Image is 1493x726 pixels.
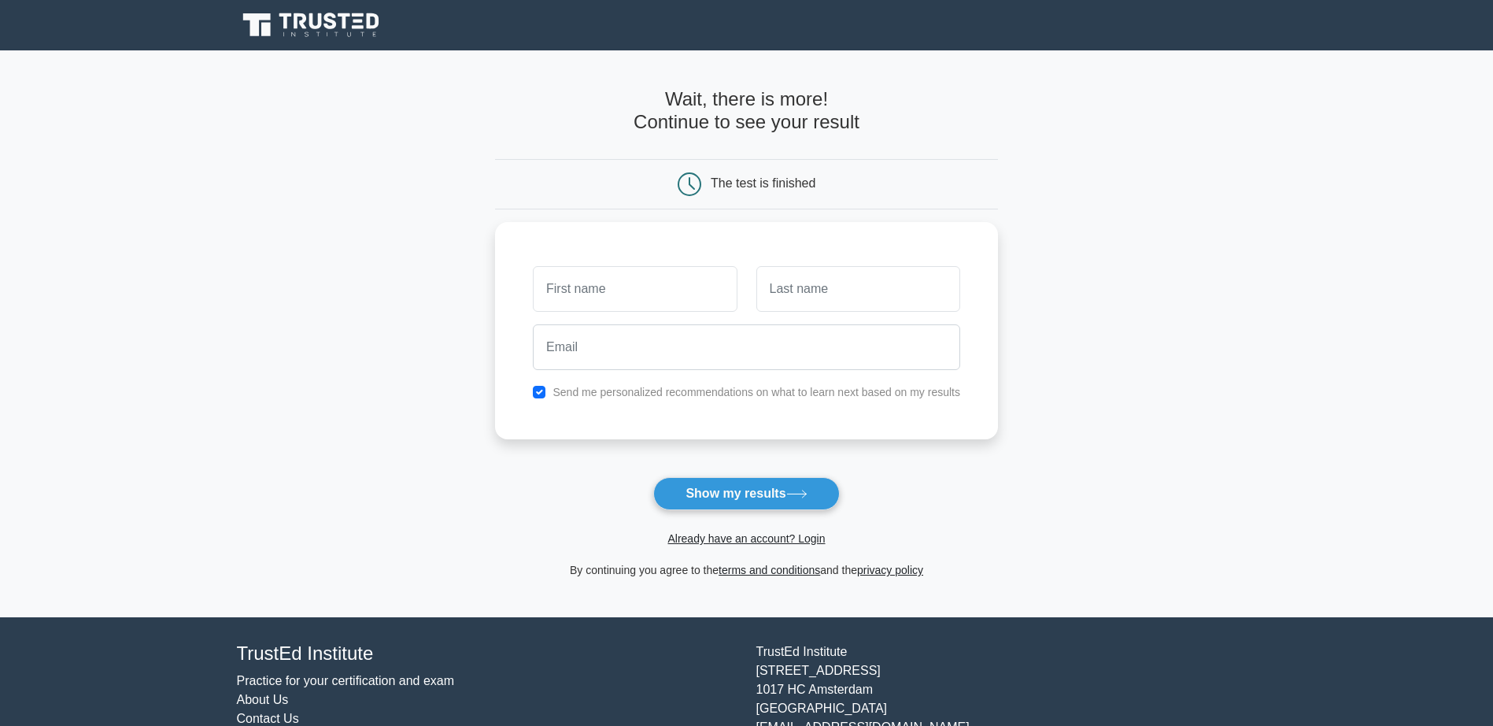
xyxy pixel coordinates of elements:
button: Show my results [653,477,839,510]
div: The test is finished [711,176,815,190]
a: Already have an account? Login [667,532,825,545]
h4: TrustEd Institute [237,643,737,665]
a: terms and conditions [719,564,820,576]
input: Last name [756,266,960,312]
a: Practice for your certification and exam [237,674,455,687]
h4: Wait, there is more! Continue to see your result [495,88,998,134]
a: Contact Us [237,712,299,725]
div: By continuing you agree to the and the [486,561,1007,580]
label: Send me personalized recommendations on what to learn next based on my results [552,386,960,398]
input: First name [533,266,737,312]
input: Email [533,324,960,370]
a: About Us [237,693,289,706]
a: privacy policy [857,564,923,576]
